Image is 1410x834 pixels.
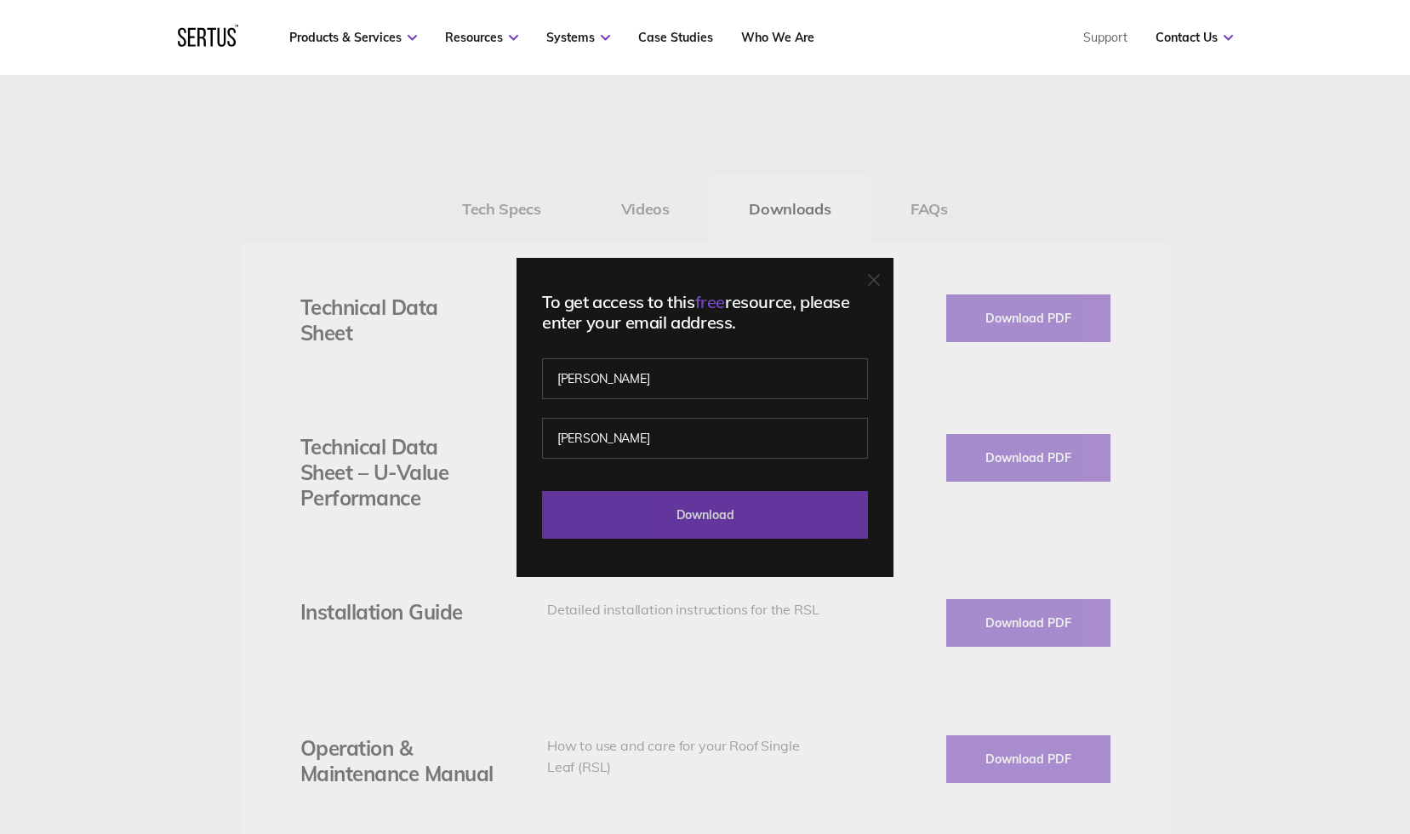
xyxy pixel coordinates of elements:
iframe: Chat Widget [1104,637,1410,834]
a: Systems [546,30,610,45]
a: Support [1083,30,1127,45]
div: To get access to this resource, please enter your email address. [542,292,868,333]
a: Contact Us [1156,30,1233,45]
span: free [695,291,725,312]
input: First name* [542,358,868,399]
a: Products & Services [289,30,417,45]
input: Last name* [542,418,868,459]
a: Who We Are [741,30,814,45]
a: Resources [445,30,518,45]
a: Case Studies [638,30,713,45]
input: Download [542,491,868,539]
